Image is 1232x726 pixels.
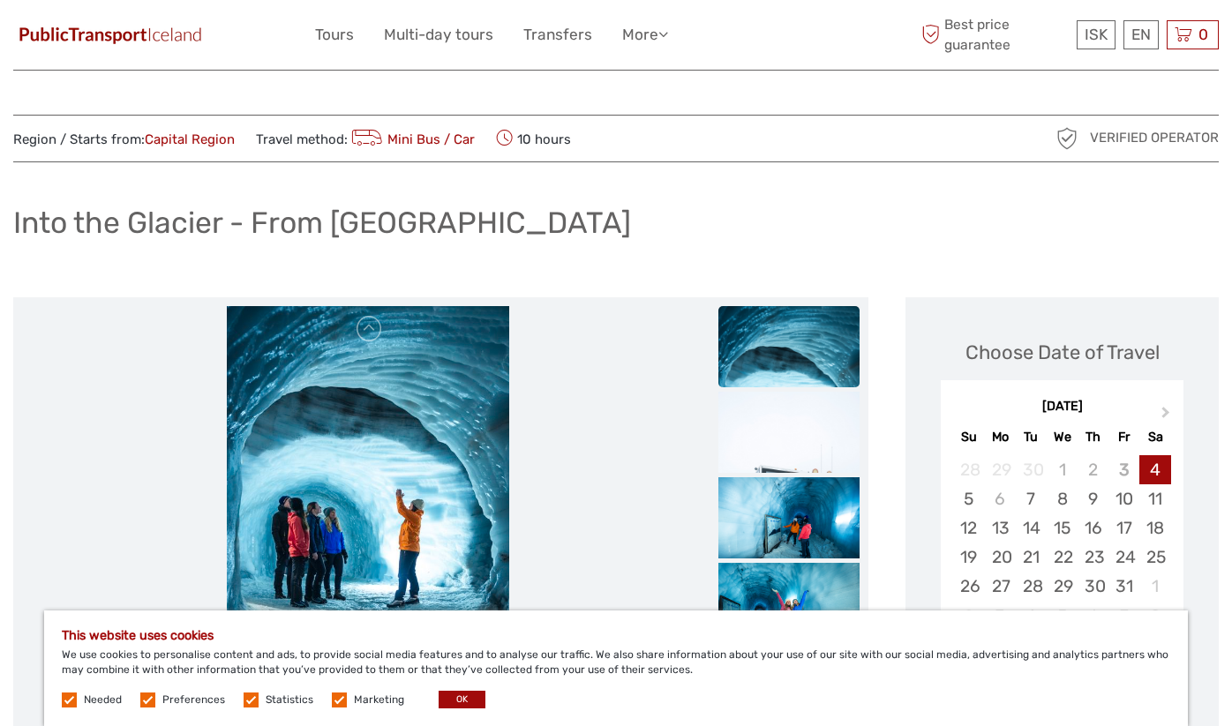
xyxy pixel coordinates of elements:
div: We use cookies to personalise content and ads, to provide social media features and to analyse ou... [44,610,1188,726]
div: Choose Tuesday, October 28th, 2025 [1016,572,1047,601]
span: ISK [1085,26,1108,43]
a: More [622,22,668,48]
div: Not available Friday, October 3rd, 2025 [1108,455,1139,484]
img: 649-6460f36e-8799-4323-b450-83d04da7ab63_logo_small.jpg [13,22,207,48]
div: Choose Saturday, October 11th, 2025 [1139,484,1170,513]
div: Choose Friday, October 10th, 2025 [1108,484,1139,513]
span: 10 hours [496,126,571,151]
span: Travel method: [256,126,475,151]
div: Choose Monday, October 13th, 2025 [985,513,1016,543]
img: 539e765343654b429d429dc4d1a94c1a.jpeg [718,563,860,657]
div: Choose Friday, October 31st, 2025 [1108,572,1139,601]
span: Region / Starts from: [13,131,235,149]
div: Tu [1016,425,1047,449]
div: Choose Date of Travel [965,339,1160,366]
label: Preferences [162,692,225,707]
img: 78c017c5f6d541388602ecc5aa2d43bc.jpeg [718,392,860,603]
div: Not available Monday, October 6th, 2025 [985,484,1016,513]
h5: This website uses cookies [62,628,1170,643]
label: Needed [84,692,122,707]
div: Choose Tuesday, October 21st, 2025 [1016,543,1047,572]
div: Choose Sunday, October 12th, 2025 [953,513,984,543]
div: Th [1078,425,1108,449]
span: 0 [1196,26,1211,43]
div: Choose Saturday, October 18th, 2025 [1139,513,1170,543]
div: Fr [1108,425,1139,449]
div: Choose Monday, November 3rd, 2025 [985,602,1016,631]
div: Choose Wednesday, October 29th, 2025 [1047,572,1078,601]
div: Choose Wednesday, November 5th, 2025 [1047,602,1078,631]
div: month 2025-10 [946,455,1177,631]
a: Transfers [523,22,592,48]
div: Choose Thursday, October 16th, 2025 [1078,513,1108,543]
button: OK [439,691,485,708]
div: Choose Sunday, October 5th, 2025 [953,484,984,513]
label: Marketing [354,692,404,707]
div: Choose Monday, October 27th, 2025 [985,572,1016,601]
div: [DATE] [941,398,1183,416]
div: EN [1123,20,1159,49]
div: Not available Wednesday, October 1st, 2025 [1047,455,1078,484]
a: Multi-day tours [384,22,493,48]
div: Choose Monday, October 20th, 2025 [985,543,1016,572]
div: Choose Wednesday, October 15th, 2025 [1047,513,1078,543]
div: Not available Sunday, September 28th, 2025 [953,455,984,484]
h1: Into the Glacier - From [GEOGRAPHIC_DATA] [13,205,631,241]
div: Not available Sunday, November 2nd, 2025 [953,602,984,631]
div: Choose Friday, October 17th, 2025 [1108,513,1139,543]
span: Best price guarantee [918,15,1073,54]
div: Not available Tuesday, September 30th, 2025 [1016,455,1047,484]
div: Choose Tuesday, October 7th, 2025 [1016,484,1047,513]
div: Mo [985,425,1016,449]
div: Not available Thursday, October 2nd, 2025 [1078,455,1108,484]
div: Sa [1139,425,1170,449]
button: Next Month [1153,402,1182,430]
div: Not available Monday, September 29th, 2025 [985,455,1016,484]
img: 3f902d68b7e440dfbfefbc9f1aa5903a.jpeg [718,477,860,572]
div: Choose Tuesday, November 4th, 2025 [1016,602,1047,631]
a: Tours [315,22,354,48]
img: verified_operator_grey_128.png [1053,124,1081,153]
div: Choose Friday, November 7th, 2025 [1108,602,1139,631]
div: Choose Saturday, November 1st, 2025 [1139,572,1170,601]
span: Verified Operator [1090,129,1219,147]
div: Choose Friday, October 24th, 2025 [1108,543,1139,572]
a: Mini Bus / Car [348,131,475,147]
div: Choose Wednesday, October 22nd, 2025 [1047,543,1078,572]
div: Choose Saturday, October 4th, 2025 [1139,455,1170,484]
div: Choose Wednesday, October 8th, 2025 [1047,484,1078,513]
div: Choose Thursday, October 30th, 2025 [1078,572,1108,601]
div: Choose Saturday, October 25th, 2025 [1139,543,1170,572]
div: Choose Thursday, October 23rd, 2025 [1078,543,1108,572]
div: Choose Saturday, November 8th, 2025 [1139,602,1170,631]
div: Su [953,425,984,449]
a: Capital Region [145,131,235,147]
div: Choose Thursday, November 6th, 2025 [1078,602,1108,631]
div: Choose Sunday, October 26th, 2025 [953,572,984,601]
div: Choose Thursday, October 9th, 2025 [1078,484,1108,513]
div: Choose Tuesday, October 14th, 2025 [1016,513,1047,543]
label: Statistics [266,692,313,707]
div: We [1047,425,1078,449]
img: 56c4b3d4da864349951a8d5b452676bb.jpeg [718,306,860,518]
div: Choose Sunday, October 19th, 2025 [953,543,984,572]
